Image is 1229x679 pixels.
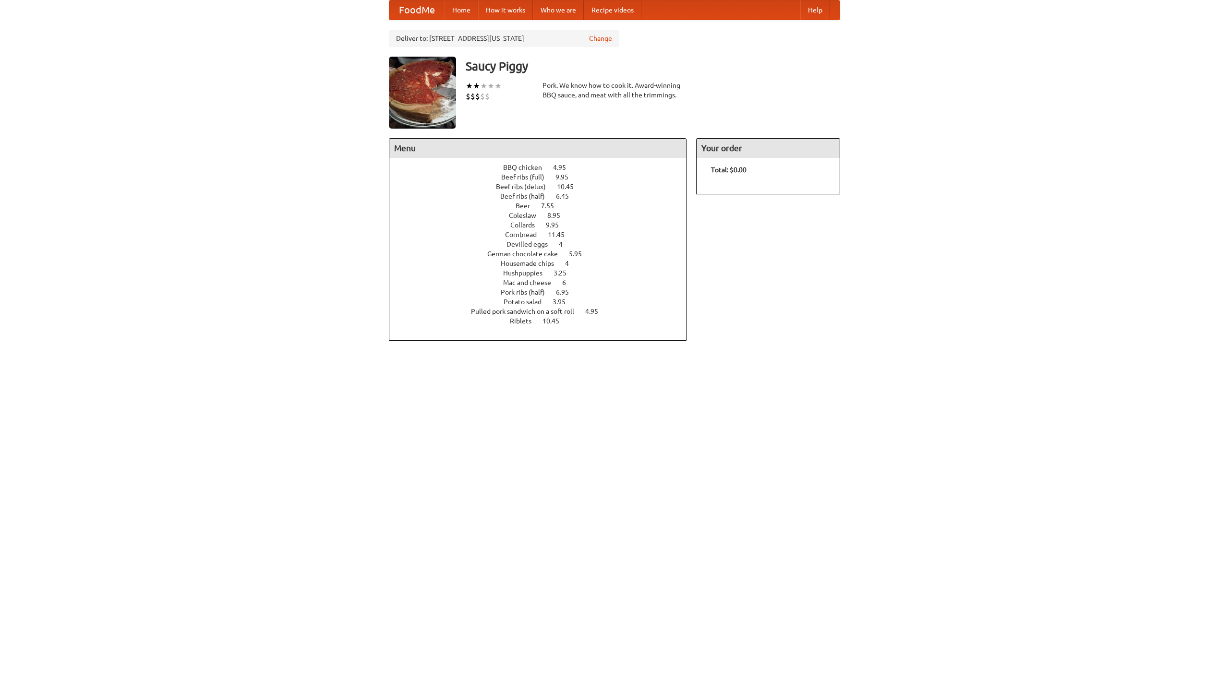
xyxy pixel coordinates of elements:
li: ★ [480,81,487,91]
li: $ [466,91,470,102]
span: 10.45 [557,183,583,191]
span: 6.95 [556,288,578,296]
a: Beef ribs (full) 9.95 [501,173,586,181]
span: Beef ribs (full) [501,173,554,181]
li: ★ [466,81,473,91]
span: Hushpuppies [503,269,552,277]
span: 9.95 [546,221,568,229]
a: FoodMe [389,0,445,20]
span: 9.95 [555,173,578,181]
img: angular.jpg [389,57,456,129]
a: Coleslaw 8.95 [509,212,578,219]
a: Cornbread 11.45 [505,231,582,238]
a: Devilled eggs 4 [506,240,580,248]
li: $ [475,91,480,102]
span: 5.95 [569,250,591,258]
li: ★ [487,81,494,91]
span: Beef ribs (half) [500,192,554,200]
a: Hushpuppies 3.25 [503,269,584,277]
span: 3.95 [553,298,575,306]
span: 7.55 [541,202,564,210]
span: 10.45 [542,317,569,325]
span: Riblets [510,317,541,325]
li: ★ [494,81,502,91]
div: Pork. We know how to cook it. Award-winning BBQ sauce, and meat with all the trimmings. [542,81,687,100]
li: $ [470,91,475,102]
span: 6 [562,279,576,286]
b: Total: $0.00 [711,166,747,174]
a: Riblets 10.45 [510,317,577,325]
a: Pork ribs (half) 6.95 [501,288,587,296]
div: Deliver to: [STREET_ADDRESS][US_STATE] [389,30,619,47]
a: BBQ chicken 4.95 [503,164,584,171]
h4: Your order [697,139,840,158]
a: Home [445,0,478,20]
span: Cornbread [505,231,546,238]
a: Housemade chips 4 [501,260,587,267]
li: ★ [473,81,480,91]
a: Mac and cheese 6 [503,279,584,286]
span: Housemade chips [501,260,564,267]
li: $ [480,91,485,102]
span: 4.95 [553,164,576,171]
a: Beer 7.55 [516,202,572,210]
span: 8.95 [547,212,570,219]
a: Change [589,34,612,43]
span: German chocolate cake [487,250,567,258]
li: $ [485,91,490,102]
span: Collards [510,221,544,229]
span: Devilled eggs [506,240,557,248]
a: How it works [478,0,533,20]
span: Potato salad [504,298,551,306]
span: Mac and cheese [503,279,561,286]
a: Beef ribs (half) 6.45 [500,192,587,200]
a: Pulled pork sandwich on a soft roll 4.95 [471,308,616,315]
a: Collards 9.95 [510,221,577,229]
span: 11.45 [548,231,574,238]
span: Pork ribs (half) [501,288,554,296]
a: Help [800,0,830,20]
span: 4 [565,260,578,267]
span: 6.45 [556,192,578,200]
a: German chocolate cake 5.95 [487,250,600,258]
h3: Saucy Piggy [466,57,840,76]
span: Pulled pork sandwich on a soft roll [471,308,584,315]
span: Beer [516,202,540,210]
span: BBQ chicken [503,164,552,171]
span: 4.95 [585,308,608,315]
h4: Menu [389,139,686,158]
a: Beef ribs (delux) 10.45 [496,183,591,191]
span: Coleslaw [509,212,546,219]
a: Potato salad 3.95 [504,298,583,306]
span: 4 [559,240,572,248]
span: Beef ribs (delux) [496,183,555,191]
a: Who we are [533,0,584,20]
a: Recipe videos [584,0,641,20]
span: 3.25 [554,269,576,277]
